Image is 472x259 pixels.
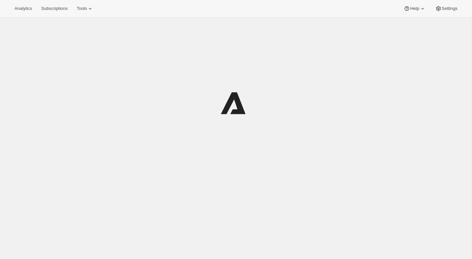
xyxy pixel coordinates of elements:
[41,6,67,11] span: Subscriptions
[11,4,36,13] button: Analytics
[77,6,87,11] span: Tools
[431,4,461,13] button: Settings
[37,4,71,13] button: Subscriptions
[14,6,32,11] span: Analytics
[73,4,97,13] button: Tools
[400,4,430,13] button: Help
[410,6,419,11] span: Help
[442,6,458,11] span: Settings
